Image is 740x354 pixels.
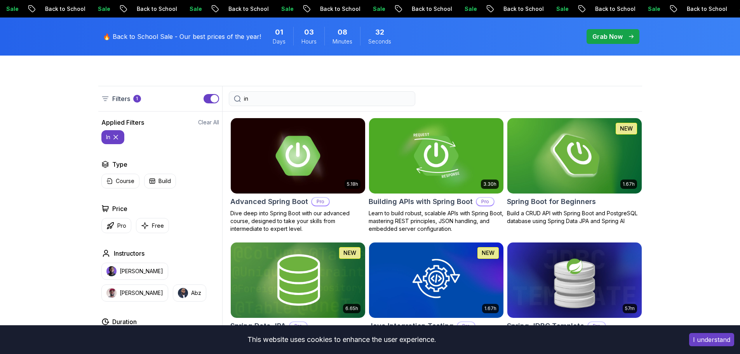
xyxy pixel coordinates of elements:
h2: Spring Boot for Beginners [507,196,596,207]
p: Back to School [494,5,547,13]
p: Back to School [677,5,730,13]
span: 32 Seconds [375,27,384,38]
p: NEW [620,125,633,133]
button: instructor imgAbz [173,284,206,302]
button: Accept cookies [689,333,734,346]
p: Sale [180,5,205,13]
h2: Advanced Spring Boot [230,196,308,207]
span: Seconds [368,38,391,45]
p: 6.65h [345,305,358,312]
span: 1 Days [275,27,283,38]
input: Search Java, React, Spring boot ... [244,95,410,103]
button: in [101,130,124,144]
a: Advanced Spring Boot card5.18hAdvanced Spring BootProDive deep into Spring Boot with our advanced... [230,118,366,233]
button: Build [144,174,176,188]
span: Hours [301,38,317,45]
p: Back to School [219,5,272,13]
p: Build [158,177,171,185]
p: Back to School [127,5,180,13]
h2: Spring JDBC Template [507,321,584,331]
p: [PERSON_NAME] [120,267,163,275]
img: Building APIs with Spring Boot card [369,118,503,194]
p: in [106,133,110,141]
p: Sale [364,5,388,13]
p: 1.67h [623,181,635,187]
p: 🔥 Back to School Sale - Our best prices of the year! [103,32,261,41]
p: Grab Now [592,32,623,41]
button: instructor img[PERSON_NAME] [101,263,168,280]
button: Course [101,174,139,188]
div: This website uses cookies to enhance the user experience. [6,331,677,348]
h2: Price [112,204,127,213]
h2: Duration [112,317,137,326]
img: Spring Data JPA card [231,242,365,318]
p: Pro [588,322,605,330]
img: instructor img [106,266,117,276]
p: Pro [458,322,475,330]
p: 5.18h [347,181,358,187]
p: Back to School [402,5,455,13]
a: Spring JDBC Template card57mSpring JDBC TemplateProLearn how to use JDBC Template to simplify dat... [507,242,642,349]
span: 3 Hours [304,27,314,38]
p: Sale [455,5,480,13]
h2: Type [112,160,127,169]
p: Sale [639,5,663,13]
p: Sale [547,5,572,13]
img: Java Integration Testing card [369,242,503,318]
p: Abz [191,289,201,297]
p: 57m [625,305,635,312]
p: 3.30h [483,181,496,187]
h2: Java Integration Testing [369,321,454,331]
img: Spring JDBC Template card [507,242,642,318]
p: Sale [272,5,297,13]
p: Back to School [311,5,364,13]
a: Spring Boot for Beginners card1.67hNEWSpring Boot for BeginnersBuild a CRUD API with Spring Boot ... [507,118,642,225]
button: Free [136,218,169,233]
h2: Spring Data JPA [230,321,286,331]
h2: Applied Filters [101,118,144,127]
button: Clear All [198,119,219,126]
p: Free [152,222,164,230]
p: Course [116,177,134,185]
p: NEW [482,249,494,257]
a: Spring Data JPA card6.65hNEWSpring Data JPAProMaster database management, advanced querying, and ... [230,242,366,349]
p: 1.67h [484,305,496,312]
p: Pro [312,198,329,206]
img: Spring Boot for Beginners card [507,118,642,194]
a: Building APIs with Spring Boot card3.30hBuilding APIs with Spring BootProLearn to build robust, s... [369,118,504,233]
img: Advanced Spring Boot card [231,118,365,194]
p: Build a CRUD API with Spring Boot and PostgreSQL database using Spring Data JPA and Spring AI [507,209,642,225]
span: Days [273,38,286,45]
button: instructor img[PERSON_NAME] [101,284,168,302]
span: 8 Minutes [338,27,347,38]
p: Sale [89,5,113,13]
img: instructor img [106,288,117,298]
span: Minutes [333,38,352,45]
p: Pro [117,222,126,230]
p: [PERSON_NAME] [120,289,163,297]
img: instructor img [178,288,188,298]
p: Back to School [36,5,89,13]
p: NEW [343,249,356,257]
p: Back to School [586,5,639,13]
p: Filters [112,94,130,103]
h2: Building APIs with Spring Boot [369,196,473,207]
p: 1 [136,96,138,102]
p: Pro [290,322,307,330]
h2: Instructors [114,249,145,258]
p: Learn to build robust, scalable APIs with Spring Boot, mastering REST principles, JSON handling, ... [369,209,504,233]
p: Dive deep into Spring Boot with our advanced course, designed to take your skills from intermedia... [230,209,366,233]
button: Pro [101,218,131,233]
p: Pro [477,198,494,206]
